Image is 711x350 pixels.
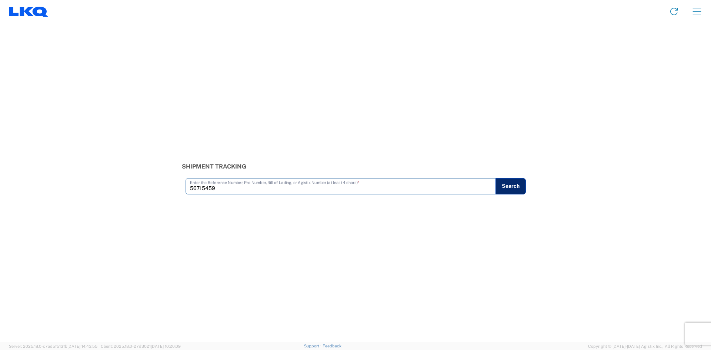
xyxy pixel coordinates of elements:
[588,343,702,350] span: Copyright © [DATE]-[DATE] Agistix Inc., All Rights Reserved
[304,344,323,348] a: Support
[9,344,97,349] span: Server: 2025.18.0-c7ad5f513fb
[67,344,97,349] span: [DATE] 14:43:55
[151,344,181,349] span: [DATE] 10:20:09
[182,163,530,170] h3: Shipment Tracking
[101,344,181,349] span: Client: 2025.18.0-27d3021
[495,178,526,194] button: Search
[323,344,341,348] a: Feedback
